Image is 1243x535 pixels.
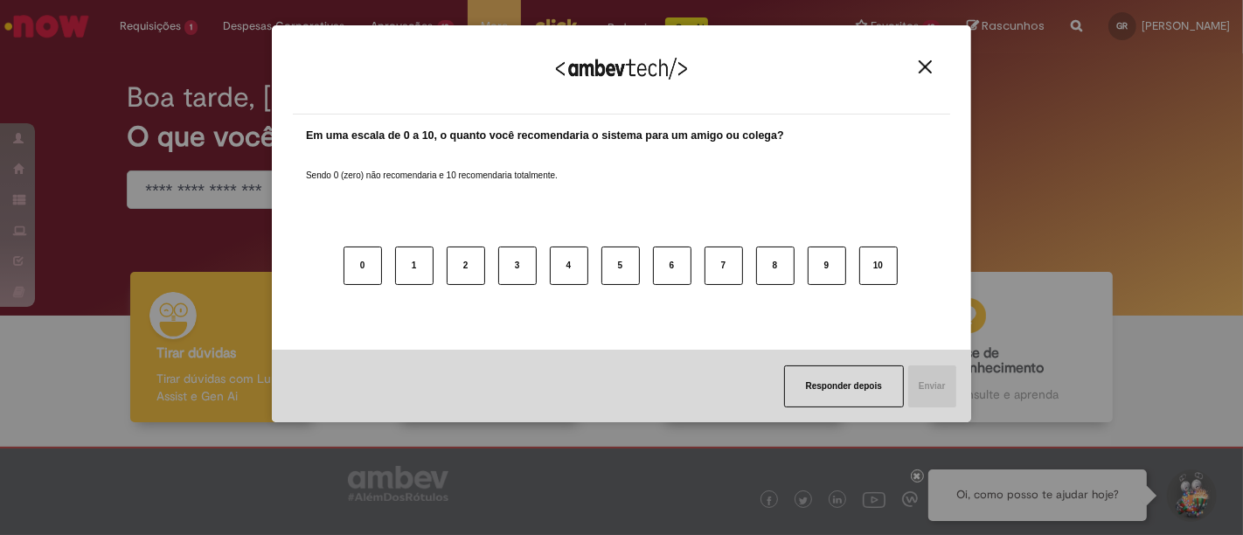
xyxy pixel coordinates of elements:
[784,365,904,407] button: Responder depois
[447,247,485,285] button: 2
[705,247,743,285] button: 7
[395,247,434,285] button: 1
[556,58,687,80] img: Logo Ambevtech
[550,247,588,285] button: 4
[653,247,691,285] button: 6
[306,149,558,182] label: Sendo 0 (zero) não recomendaria e 10 recomendaria totalmente.
[859,247,898,285] button: 10
[808,247,846,285] button: 9
[601,247,640,285] button: 5
[306,128,784,144] label: Em uma escala de 0 a 10, o quanto você recomendaria o sistema para um amigo ou colega?
[913,59,937,74] button: Close
[344,247,382,285] button: 0
[919,60,932,73] img: Close
[498,247,537,285] button: 3
[756,247,795,285] button: 8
